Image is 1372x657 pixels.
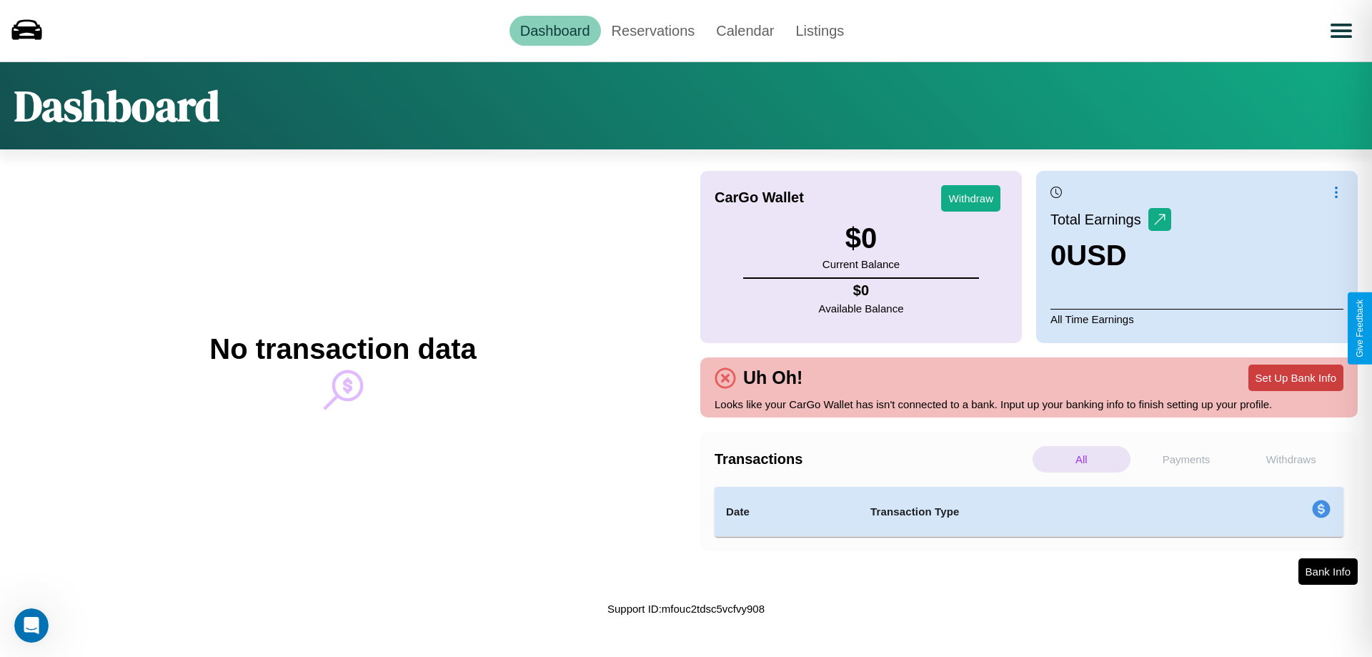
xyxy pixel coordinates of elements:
[1050,207,1148,232] p: Total Earnings
[785,16,855,46] a: Listings
[14,608,49,643] iframe: Intercom live chat
[715,487,1343,537] table: simple table
[1138,446,1236,473] p: Payments
[601,16,706,46] a: Reservations
[870,503,1195,520] h4: Transaction Type
[1248,365,1343,391] button: Set Up Bank Info
[715,189,804,206] h4: CarGo Wallet
[209,333,476,365] h2: No transaction data
[1050,239,1171,272] h3: 0 USD
[1321,11,1361,51] button: Open menu
[726,503,847,520] h4: Date
[1298,558,1358,585] button: Bank Info
[1242,446,1340,473] p: Withdraws
[715,451,1029,468] h4: Transactions
[822,222,900,255] h3: $ 0
[715,395,1343,414] p: Looks like your CarGo Wallet has isn't connected to a bank. Input up your banking info to finish ...
[1050,309,1343,329] p: All Time Earnings
[736,367,810,388] h4: Uh Oh!
[509,16,601,46] a: Dashboard
[822,255,900,274] p: Current Balance
[1355,300,1365,357] div: Give Feedback
[819,299,904,318] p: Available Balance
[941,185,1000,212] button: Withdraw
[819,282,904,299] h4: $ 0
[705,16,785,46] a: Calendar
[607,599,765,618] p: Support ID: mfouc2tdsc5vcfvy908
[14,76,219,135] h1: Dashboard
[1033,446,1130,473] p: All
